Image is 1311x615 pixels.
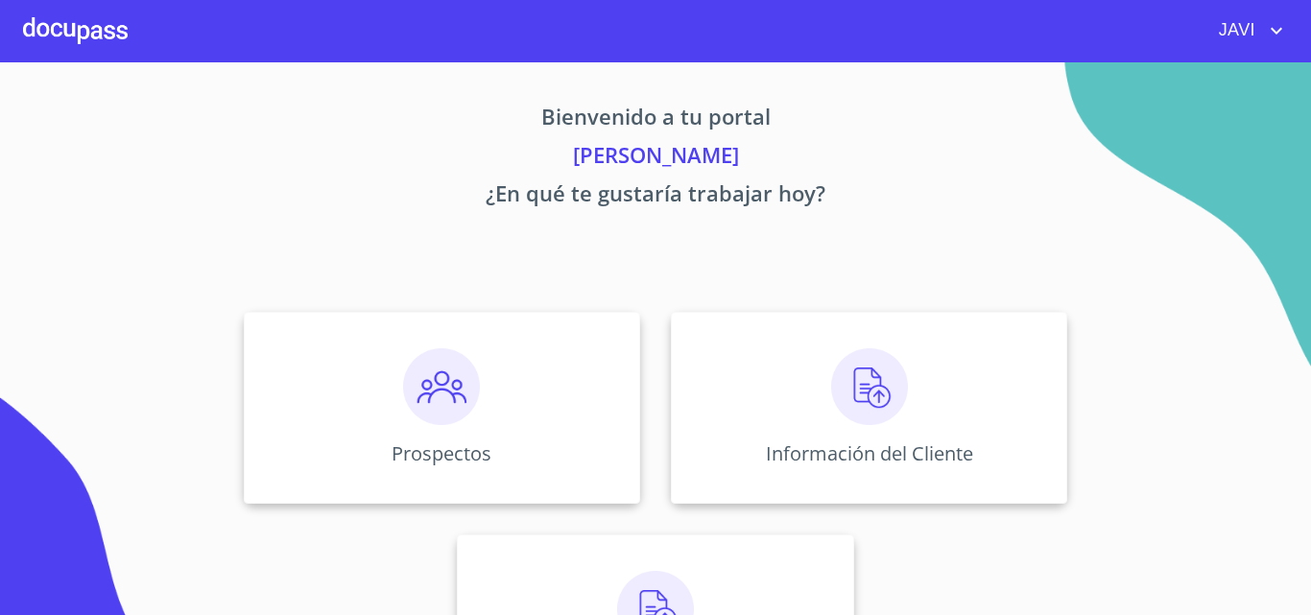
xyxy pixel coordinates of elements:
img: prospectos.png [403,348,480,425]
p: Prospectos [392,440,491,466]
img: carga.png [831,348,908,425]
p: Información del Cliente [766,440,973,466]
p: ¿En qué te gustaría trabajar hoy? [64,177,1247,216]
span: JAVI [1204,15,1265,46]
p: Bienvenido a tu portal [64,101,1247,139]
button: account of current user [1204,15,1288,46]
p: [PERSON_NAME] [64,139,1247,177]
